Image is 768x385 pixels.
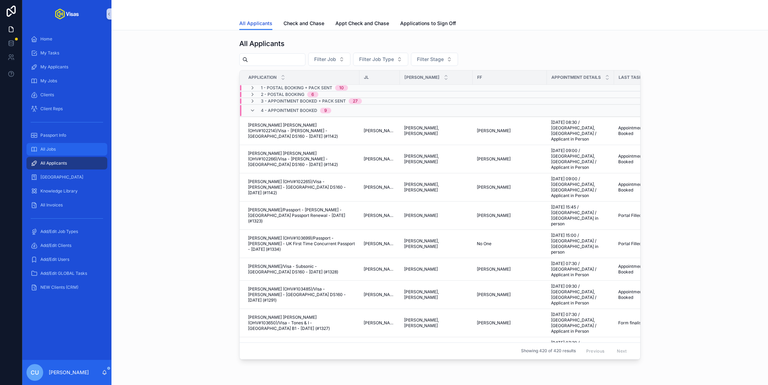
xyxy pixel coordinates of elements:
span: Applications to Sign Off [400,20,456,27]
span: Filter Job Type [359,56,394,63]
a: [PERSON_NAME] [477,213,543,218]
span: Client Reps [40,106,63,112]
a: Add/Edit GLOBAL Tasks [26,267,107,280]
a: [PERSON_NAME], [PERSON_NAME] [404,289,468,300]
span: Add/Edit GLOBAL Tasks [40,271,87,276]
a: [PERSON_NAME] [364,128,396,134]
a: [DATE] 08:30 / [GEOGRAPHIC_DATA], [GEOGRAPHIC_DATA] / Applicant in Person [551,120,610,142]
a: [PERSON_NAME] [364,266,396,272]
a: [DATE] 15:45 / [GEOGRAPHIC_DATA] / [GEOGRAPHIC_DATA] in person [551,204,610,227]
span: No One [477,241,491,247]
a: [PERSON_NAME] [477,156,543,162]
a: No One [477,241,543,247]
a: [PERSON_NAME] [PERSON_NAME] (OHV#102214)/Visa - [PERSON_NAME] - [GEOGRAPHIC_DATA] DS160 - [DATE] ... [248,122,355,139]
span: Passport Info [40,133,66,138]
span: 1 - Postal Booking + Pack Sent [261,85,332,91]
a: [PERSON_NAME] [364,292,396,297]
span: [PERSON_NAME] [477,128,511,134]
a: Add/Edit Clients [26,239,107,252]
span: [PERSON_NAME] (OHV#103485)/Visa - [PERSON_NAME] - [GEOGRAPHIC_DATA] DS160 - [DATE] (#1291) [248,286,355,303]
a: Appointment Booked [618,125,651,136]
a: [PERSON_NAME], [PERSON_NAME] [404,182,468,193]
div: scrollable content [22,28,111,303]
span: [PERSON_NAME] [PERSON_NAME] (OHV#103650)/Visa - Tones & I - [GEOGRAPHIC_DATA] B1 - [DATE] (#1327) [248,315,355,331]
a: Appointment Booked [618,182,651,193]
span: Portal Filled [618,241,642,247]
span: [GEOGRAPHIC_DATA] [40,174,83,180]
a: Passport Info [26,129,107,142]
span: All Applicants [239,20,272,27]
span: My Applicants [40,64,68,70]
div: 10 [339,85,344,91]
div: 6 [311,92,314,97]
span: Last Task [619,75,642,80]
span: [DATE] 09:00 / [GEOGRAPHIC_DATA], [GEOGRAPHIC_DATA] / Applicant in Person [551,148,610,170]
a: Form finalised [618,320,651,326]
span: [PERSON_NAME] [477,292,511,297]
a: [PERSON_NAME] [404,266,468,272]
span: Add/Edit Clients [40,243,71,248]
span: [PERSON_NAME] [477,213,511,218]
a: [PERSON_NAME] [364,156,396,162]
a: Add/Edit Users [26,253,107,266]
span: JL [364,75,369,80]
a: Appt Check and Chase [335,17,389,31]
span: [PERSON_NAME], [PERSON_NAME] [404,317,468,329]
span: Filter Job [314,56,336,63]
a: [PERSON_NAME] [364,320,396,326]
a: [DATE] 07:30 / [GEOGRAPHIC_DATA], [GEOGRAPHIC_DATA] / Applicant in Person [551,312,610,334]
span: [PERSON_NAME] (OHV#102265)/Visa - [PERSON_NAME] - [GEOGRAPHIC_DATA] DS160 - [DATE] (#1142) [248,179,355,196]
span: [PERSON_NAME] [477,320,511,326]
span: Check and Chase [284,20,324,27]
a: Appointment Booked [618,289,651,300]
a: [PERSON_NAME] [477,184,543,190]
a: [PERSON_NAME], [PERSON_NAME] [404,153,468,165]
a: Portal Filled [618,213,651,218]
a: [DATE] 15:00 / [GEOGRAPHIC_DATA] / [GEOGRAPHIC_DATA] in person [551,233,610,255]
a: [DATE] 09:00 / [GEOGRAPHIC_DATA], [GEOGRAPHIC_DATA] / Applicant in Person [551,176,610,198]
h1: All Applicants [239,39,285,48]
a: [DATE] 09:30 / [GEOGRAPHIC_DATA], [GEOGRAPHIC_DATA] / Applicant in Person [551,284,610,306]
span: [PERSON_NAME] [404,75,440,80]
span: Knowledge Library [40,188,78,194]
a: Check and Chase [284,17,324,31]
span: CU [31,368,39,377]
button: Select Button [353,53,408,66]
a: All Jobs [26,143,107,156]
button: Select Button [411,53,458,66]
div: 27 [353,98,358,104]
a: [PERSON_NAME] [364,241,396,247]
a: [PERSON_NAME] [PERSON_NAME] (OHV#102266)/Visa - [PERSON_NAME] - [GEOGRAPHIC_DATA] DS160 - [DATE] ... [248,151,355,167]
a: Add/Edit Job Types [26,225,107,238]
span: [PERSON_NAME] [404,213,438,218]
a: My Tasks [26,47,107,59]
span: All Applicants [40,160,67,166]
span: My Tasks [40,50,59,56]
span: FF [477,75,482,80]
span: [PERSON_NAME] [477,156,511,162]
button: Select Button [308,53,350,66]
a: Clients [26,89,107,101]
span: Clients [40,92,54,98]
a: My Applicants [26,61,107,73]
span: [PERSON_NAME] [477,184,511,190]
a: [PERSON_NAME]/Visa - Subsonic - [GEOGRAPHIC_DATA] DS160 - [DATE] (#1328) [248,264,355,275]
span: Form finalised [618,320,646,326]
a: Appointment Booked [618,264,651,275]
span: [PERSON_NAME] [364,213,396,218]
span: [PERSON_NAME] [364,184,396,190]
span: [PERSON_NAME] [404,266,438,272]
